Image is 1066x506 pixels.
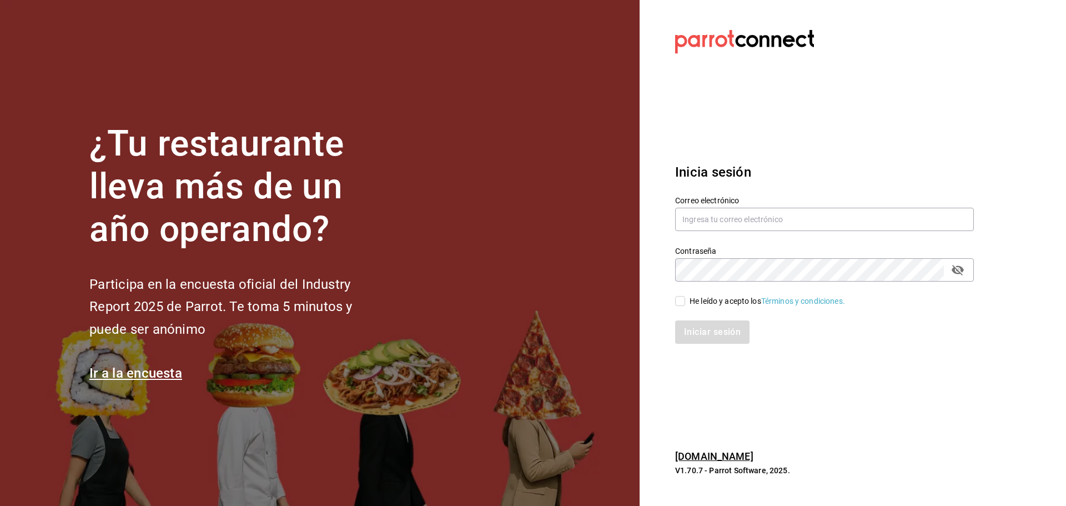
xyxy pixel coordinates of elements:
[761,297,845,305] a: Términos y condiciones.
[675,465,974,476] p: V1.70.7 - Parrot Software, 2025.
[690,295,845,307] div: He leído y acepto los
[675,247,974,255] label: Contraseña
[675,197,974,204] label: Correo electrónico
[948,260,967,279] button: passwordField
[89,365,182,381] a: Ir a la encuesta
[89,273,389,341] h2: Participa en la encuesta oficial del Industry Report 2025 de Parrot. Te toma 5 minutos y puede se...
[89,123,389,251] h1: ¿Tu restaurante lleva más de un año operando?
[675,450,753,462] a: [DOMAIN_NAME]
[675,162,974,182] h3: Inicia sesión
[675,208,974,231] input: Ingresa tu correo electrónico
